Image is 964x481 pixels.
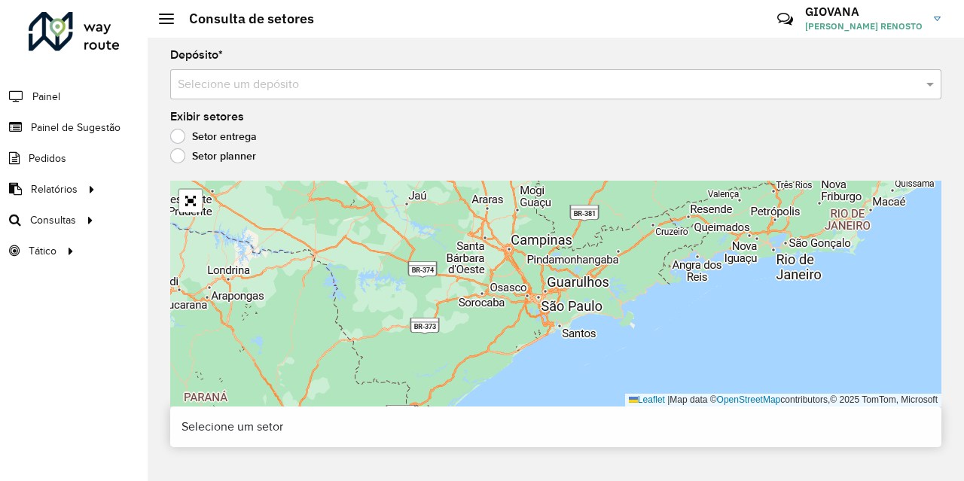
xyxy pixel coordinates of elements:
[629,394,665,405] a: Leaflet
[31,181,78,197] span: Relatórios
[667,394,670,405] span: |
[769,3,801,35] a: Contato Rápido
[29,151,66,166] span: Pedidos
[170,46,223,64] label: Depósito
[179,190,202,212] a: Abrir mapa em tela cheia
[170,406,941,447] div: Selecione um setor
[174,11,314,27] h2: Consulta de setores
[717,394,781,405] a: OpenStreetMap
[31,120,120,135] span: Painel de Sugestão
[625,394,941,406] div: Map data © contributors,© 2025 TomTom, Microsoft
[30,212,76,228] span: Consultas
[29,243,56,259] span: Tático
[170,148,256,163] label: Setor planner
[32,89,60,105] span: Painel
[170,108,244,126] label: Exibir setores
[805,5,923,19] h3: GIOVANA
[170,129,257,144] label: Setor entrega
[805,20,923,33] span: [PERSON_NAME] RENOSTO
